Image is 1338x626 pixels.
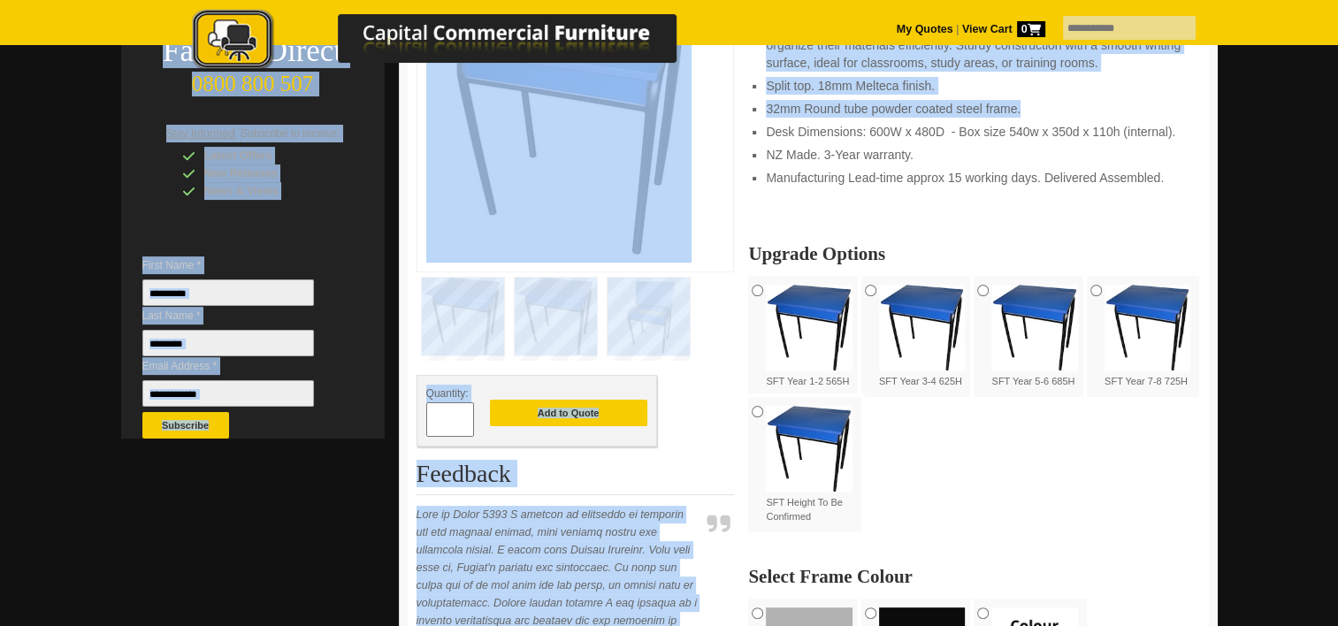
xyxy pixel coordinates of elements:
span: Last Name * [142,307,340,324]
h2: Select Frame Colour [748,568,1199,585]
label: SFT Height To Be Confirmed [766,406,852,523]
img: Capital Commercial Furniture Logo [143,9,762,73]
a: My Quotes [897,23,953,35]
a: View Cart0 [959,23,1044,35]
label: SFT Year 7-8 725H [1105,285,1191,388]
input: Last Name * [142,330,314,356]
label: SFT Year 5-6 685H [991,285,1078,388]
img: SFT Year 7-8 725H [1105,285,1191,371]
li: Manufacturing Lead-time approx 15 working days. Delivered Assembled. [766,169,1181,187]
div: 0800 800 507 [121,63,385,96]
a: Capital Commercial Furniture Logo [143,9,762,79]
span: Subscribe to receive: [241,127,340,140]
strong: View Cart [962,23,1045,35]
img: SFT Year 1-2 565H [766,285,852,371]
li: Desk Dimensions: 600W x 480D - Box size 540w x 350d x 110h (internal). [766,123,1181,141]
li: 32mm Round tube powder coated steel frame. [766,100,1181,118]
h2: Upgrade Options [748,245,1199,263]
div: Factory Direct [121,39,385,64]
span: Email Address * [142,357,340,375]
li: Split top. 18mm Melteca finish. [766,77,1181,95]
label: SFT Year 1-2 565H [766,285,852,388]
div: Latest Offers [182,147,350,164]
li: NZ Made. 3-Year warranty. [766,146,1181,164]
button: Add to Quote [490,400,647,426]
img: SFT Year 3-4 625H [879,285,966,371]
img: SFT Year 5-6 685H [991,285,1078,371]
input: Email Address * [142,380,314,407]
label: SFT Year 3-4 625H [879,285,966,388]
input: First Name * [142,279,314,306]
h2: Feedback [417,461,735,495]
span: First Name * [142,256,340,274]
span: 0 [1017,21,1045,37]
div: News & Views [182,182,350,200]
div: New Releases [182,164,350,182]
img: SFT Height To Be Confirmed [766,406,852,492]
span: Quantity: [426,387,469,400]
span: Stay Informed [166,127,235,140]
button: Subscribe [142,412,229,439]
